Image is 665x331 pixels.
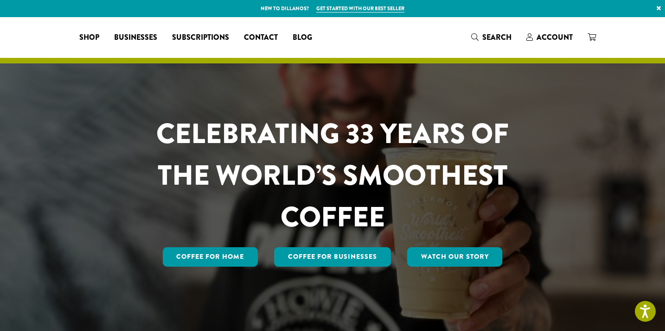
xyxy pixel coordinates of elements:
a: Watch Our Story [407,247,503,267]
h1: CELEBRATING 33 YEARS OF THE WORLD’S SMOOTHEST COFFEE [129,113,536,238]
a: Search [464,30,519,45]
a: Coffee For Businesses [274,247,391,267]
span: Subscriptions [172,32,229,44]
a: Get started with our best seller [316,5,404,12]
span: Blog [293,32,312,44]
span: Account [537,32,573,43]
a: Shop [72,30,107,45]
span: Shop [79,32,99,44]
span: Search [482,32,512,43]
span: Businesses [114,32,157,44]
span: Contact [244,32,278,44]
a: Coffee for Home [163,247,258,267]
